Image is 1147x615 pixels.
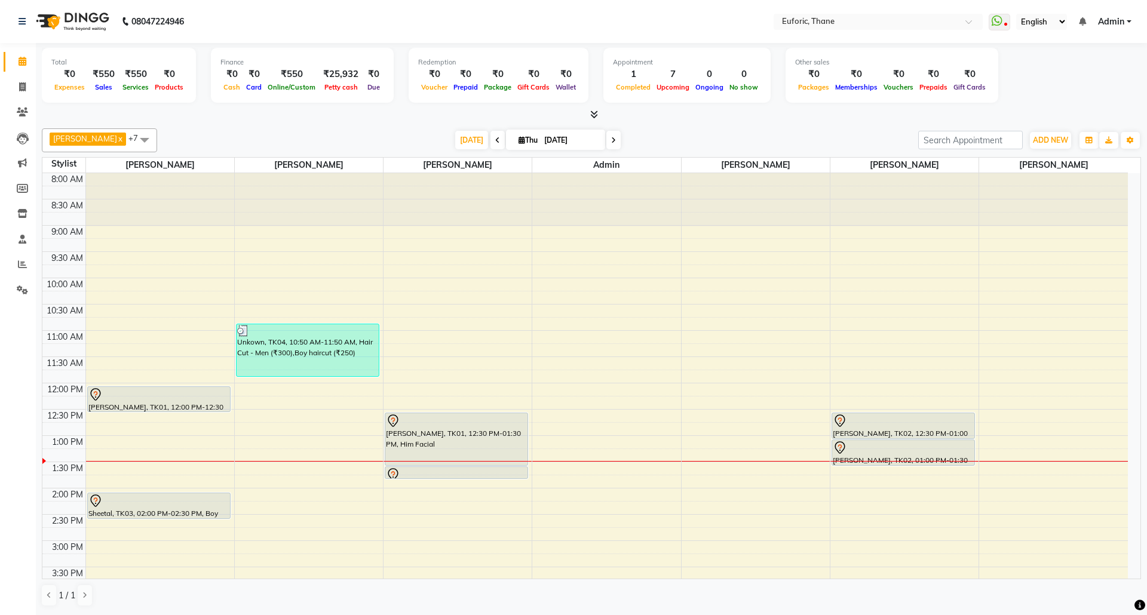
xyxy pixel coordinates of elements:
[613,83,654,91] span: Completed
[418,83,450,91] span: Voucher
[1033,136,1068,144] span: ADD NEW
[30,5,112,38] img: logo
[44,278,85,291] div: 10:00 AM
[1030,132,1071,149] button: ADD NEW
[92,83,115,91] span: Sales
[50,488,85,501] div: 2:00 PM
[44,357,85,370] div: 11:30 AM
[131,5,184,38] b: 08047224946
[49,252,85,265] div: 9:30 AM
[49,173,85,186] div: 8:00 AM
[832,440,974,465] div: [PERSON_NAME], TK02, 01:00 PM-01:30 PM, Girl haircut
[385,467,528,478] div: [PERSON_NAME], TK02, 01:30 PM-01:45 PM, Eyebrows (Threading)
[514,67,553,81] div: ₹0
[613,67,654,81] div: 1
[50,515,85,527] div: 2:30 PM
[918,131,1023,149] input: Search Appointment
[45,410,85,422] div: 12:30 PM
[51,57,186,67] div: Total
[237,324,379,376] div: Unkown, TK04, 10:50 AM-11:50 AM, Hair Cut - Men (₹300),Boy haircut (₹250)
[385,413,528,465] div: [PERSON_NAME], TK01, 12:30 PM-01:30 PM, Him Facial
[418,57,579,67] div: Redemption
[481,83,514,91] span: Package
[363,67,384,81] div: ₹0
[50,436,85,448] div: 1:00 PM
[51,83,88,91] span: Expenses
[795,67,832,81] div: ₹0
[50,541,85,553] div: 3:00 PM
[692,83,726,91] span: Ongoing
[42,158,85,170] div: Stylist
[88,67,119,81] div: ₹550
[481,67,514,81] div: ₹0
[88,493,230,518] div: Sheetal, TK03, 02:00 PM-02:30 PM, Boy haircut
[220,57,384,67] div: Finance
[152,83,186,91] span: Products
[88,387,230,411] div: [PERSON_NAME], TK01, 12:00 PM-12:30 PM, Hair Cut - Men
[881,83,916,91] span: Vouchers
[516,136,541,144] span: Thu
[152,67,186,81] div: ₹0
[117,134,122,143] a: x
[979,158,1128,173] span: [PERSON_NAME]
[541,131,600,149] input: 2025-09-04
[832,67,881,81] div: ₹0
[654,83,692,91] span: Upcoming
[220,83,243,91] span: Cash
[321,83,361,91] span: Petty cash
[692,67,726,81] div: 0
[682,158,830,173] span: [PERSON_NAME]
[49,226,85,238] div: 9:00 AM
[53,134,117,143] span: [PERSON_NAME]
[50,462,85,475] div: 1:30 PM
[59,589,75,602] span: 1 / 1
[726,67,761,81] div: 0
[553,83,579,91] span: Wallet
[950,83,989,91] span: Gift Cards
[265,83,318,91] span: Online/Custom
[50,567,85,580] div: 3:30 PM
[44,331,85,343] div: 11:00 AM
[795,57,989,67] div: Other sales
[532,158,680,173] span: Admin
[220,67,243,81] div: ₹0
[916,83,950,91] span: Prepaids
[830,158,979,173] span: [PERSON_NAME]
[364,83,383,91] span: Due
[128,133,147,143] span: +7
[950,67,989,81] div: ₹0
[384,158,532,173] span: [PERSON_NAME]
[243,67,265,81] div: ₹0
[45,383,85,396] div: 12:00 PM
[265,67,318,81] div: ₹550
[881,67,916,81] div: ₹0
[450,67,481,81] div: ₹0
[235,158,383,173] span: [PERSON_NAME]
[119,83,152,91] span: Services
[832,83,881,91] span: Memberships
[726,83,761,91] span: No show
[243,83,265,91] span: Card
[795,83,832,91] span: Packages
[514,83,553,91] span: Gift Cards
[654,67,692,81] div: 7
[455,131,488,149] span: [DATE]
[916,67,950,81] div: ₹0
[318,67,363,81] div: ₹25,932
[613,57,761,67] div: Appointment
[832,413,974,438] div: [PERSON_NAME], TK02, 12:30 PM-01:00 PM, Hair Wash - Women - Regular
[450,83,481,91] span: Prepaid
[418,67,450,81] div: ₹0
[119,67,152,81] div: ₹550
[553,67,579,81] div: ₹0
[44,305,85,317] div: 10:30 AM
[1098,16,1124,28] span: Admin
[49,199,85,212] div: 8:30 AM
[86,158,234,173] span: [PERSON_NAME]
[51,67,88,81] div: ₹0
